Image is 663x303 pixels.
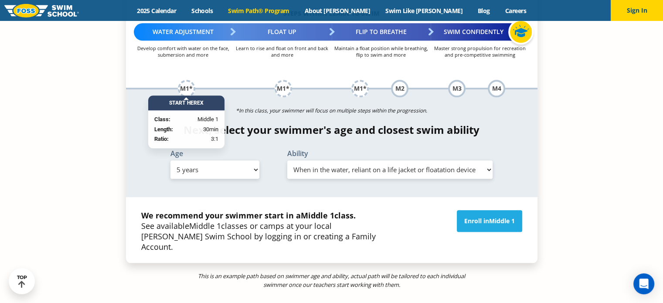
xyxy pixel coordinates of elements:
[170,150,259,157] label: Age
[457,210,522,232] a: Enroll inMiddle 1
[154,116,170,123] strong: Class:
[233,23,332,41] div: Float Up
[633,273,654,294] div: Open Intercom Messenger
[126,105,537,117] p: *In this class, your swimmer will focus on multiple steps within the progression.
[196,272,467,289] p: This is an example path based on swimmer age and ability, actual path will be tailored to each in...
[378,7,470,15] a: Swim Like [PERSON_NAME]
[470,7,497,15] a: Blog
[287,150,493,157] label: Ability
[134,45,233,58] p: Develop comfort with water on the face, submersion and more
[488,80,505,97] div: M4
[431,23,530,41] div: Swim Confidently
[17,275,27,288] div: TOP
[134,23,233,41] div: Water Adjustment
[200,100,204,106] span: X
[129,7,184,15] a: 2025 Calendar
[154,126,173,132] strong: Length:
[141,210,392,252] p: See available classes or camps at your local [PERSON_NAME] Swim School by logging in or creating ...
[126,124,537,136] h4: Next, select your swimmer's age and closest swim ability
[203,125,218,133] span: 30min
[233,45,332,58] p: Learn to rise and float on front and back and more
[211,135,218,143] span: 3:1
[189,221,221,231] span: Middle 1
[221,7,297,15] a: Swim Path® Program
[301,210,334,221] span: Middle 1
[448,80,466,97] div: M3
[297,7,378,15] a: About [PERSON_NAME]
[148,95,224,110] div: Start Here
[141,210,356,221] strong: We recommend your swimmer start in a class.
[489,217,515,225] span: Middle 1
[332,23,431,41] div: Flip to Breathe
[431,45,530,58] p: Master strong propulsion for recreation and pre-competitive swimming
[497,7,534,15] a: Careers
[154,136,169,142] strong: Ratio:
[4,4,79,17] img: FOSS Swim School Logo
[197,115,218,124] span: Middle 1
[332,45,431,58] p: Maintain a float position while breathing, flip to swim and more
[391,80,408,97] div: M2
[184,7,221,15] a: Schools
